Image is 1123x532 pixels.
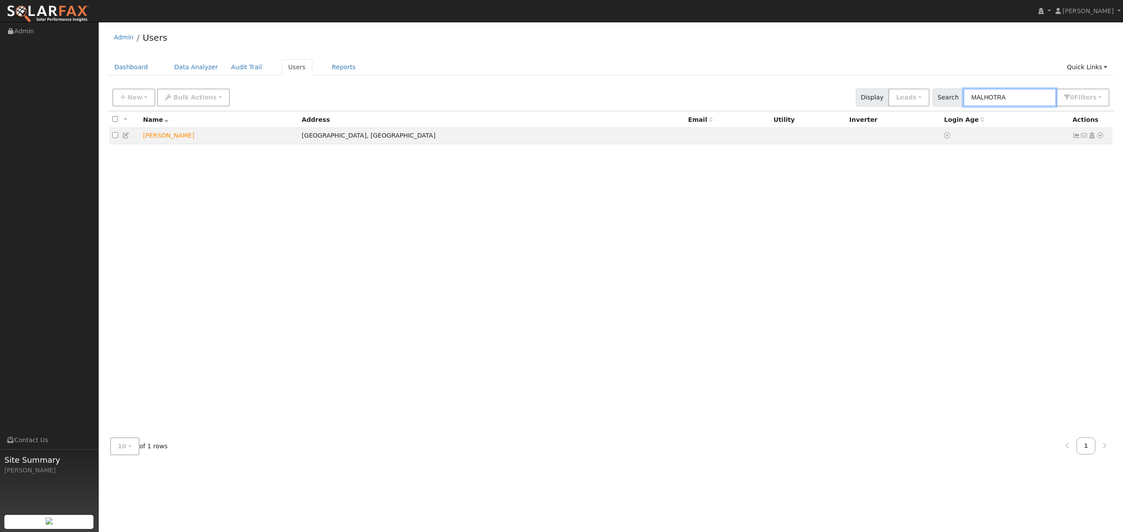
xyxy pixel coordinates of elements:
[1056,89,1109,106] button: 0Filters
[127,94,142,101] span: New
[325,59,362,75] a: Reports
[4,454,94,466] span: Site Summary
[108,59,155,75] a: Dashboard
[110,437,139,455] button: 10
[1060,59,1114,75] a: Quick Links
[856,89,889,106] span: Display
[143,32,167,43] a: Users
[225,59,268,75] a: Audit Trail
[282,59,312,75] a: Users
[963,89,1056,106] input: Search
[46,518,53,525] img: retrieve
[1077,437,1096,454] a: 1
[888,89,930,106] button: Leads
[7,5,89,23] img: SolarFax
[1093,94,1096,101] span: s
[173,94,217,101] span: Bulk Actions
[112,89,156,106] button: New
[1074,94,1097,101] span: Filter
[1062,7,1114,14] span: [PERSON_NAME]
[118,443,127,450] span: 10
[168,59,225,75] a: Data Analyzer
[4,466,94,475] div: [PERSON_NAME]
[114,34,134,41] a: Admin
[933,89,964,106] span: Search
[110,437,168,455] span: of 1 rows
[157,89,229,106] button: Bulk Actions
